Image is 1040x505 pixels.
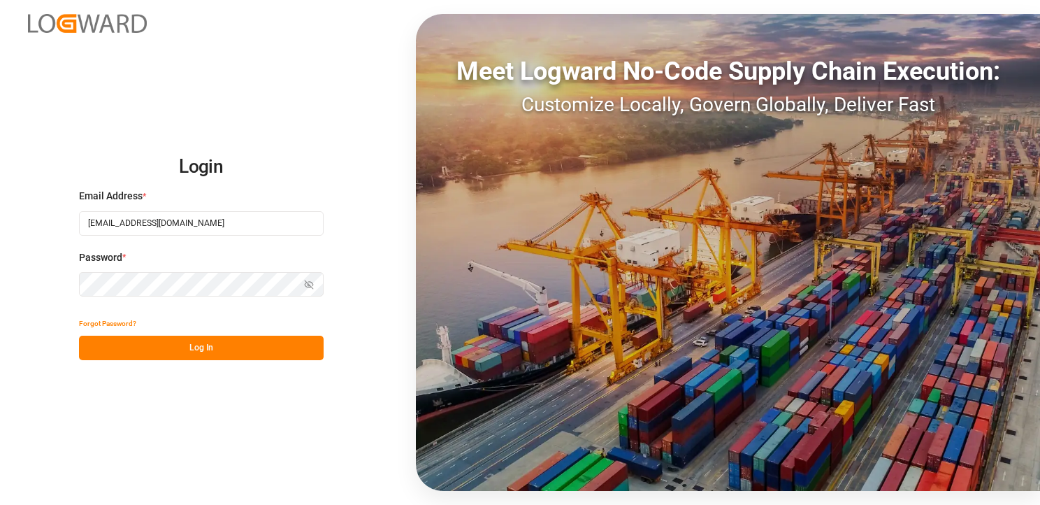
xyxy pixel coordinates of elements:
[79,211,324,236] input: Enter your email
[28,14,147,33] img: Logward_new_orange.png
[79,250,122,265] span: Password
[79,336,324,360] button: Log In
[79,311,136,336] button: Forgot Password?
[79,145,324,190] h2: Login
[416,52,1040,90] div: Meet Logward No-Code Supply Chain Execution:
[79,189,143,204] span: Email Address
[416,90,1040,120] div: Customize Locally, Govern Globally, Deliver Fast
